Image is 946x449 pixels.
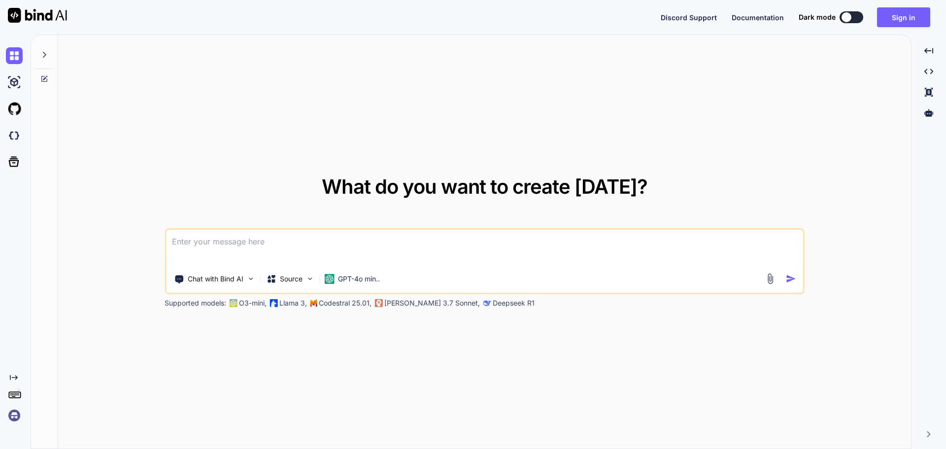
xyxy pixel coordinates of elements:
[319,298,372,308] p: Codestral 25.01,
[493,298,535,308] p: Deepseek R1
[246,275,255,283] img: Pick Tools
[732,12,784,23] button: Documentation
[799,12,836,22] span: Dark mode
[732,13,784,22] span: Documentation
[310,300,317,307] img: Mistral-AI
[188,274,243,284] p: Chat with Bind AI
[483,299,491,307] img: claude
[6,101,23,117] img: githubLight
[6,407,23,424] img: signin
[239,298,267,308] p: O3-mini,
[661,13,717,22] span: Discord Support
[324,274,334,284] img: GPT-4o mini
[877,7,930,27] button: Sign in
[661,12,717,23] button: Discord Support
[338,274,380,284] p: GPT-4o min..
[8,8,67,23] img: Bind AI
[305,275,314,283] img: Pick Models
[279,298,307,308] p: Llama 3,
[270,299,277,307] img: Llama2
[322,174,647,199] span: What do you want to create [DATE]?
[229,299,237,307] img: GPT-4
[280,274,303,284] p: Source
[6,47,23,64] img: chat
[6,74,23,91] img: ai-studio
[384,298,480,308] p: [PERSON_NAME] 3.7 Sonnet,
[6,127,23,144] img: darkCloudIdeIcon
[374,299,382,307] img: claude
[786,274,796,284] img: icon
[765,273,776,284] img: attachment
[165,298,226,308] p: Supported models:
